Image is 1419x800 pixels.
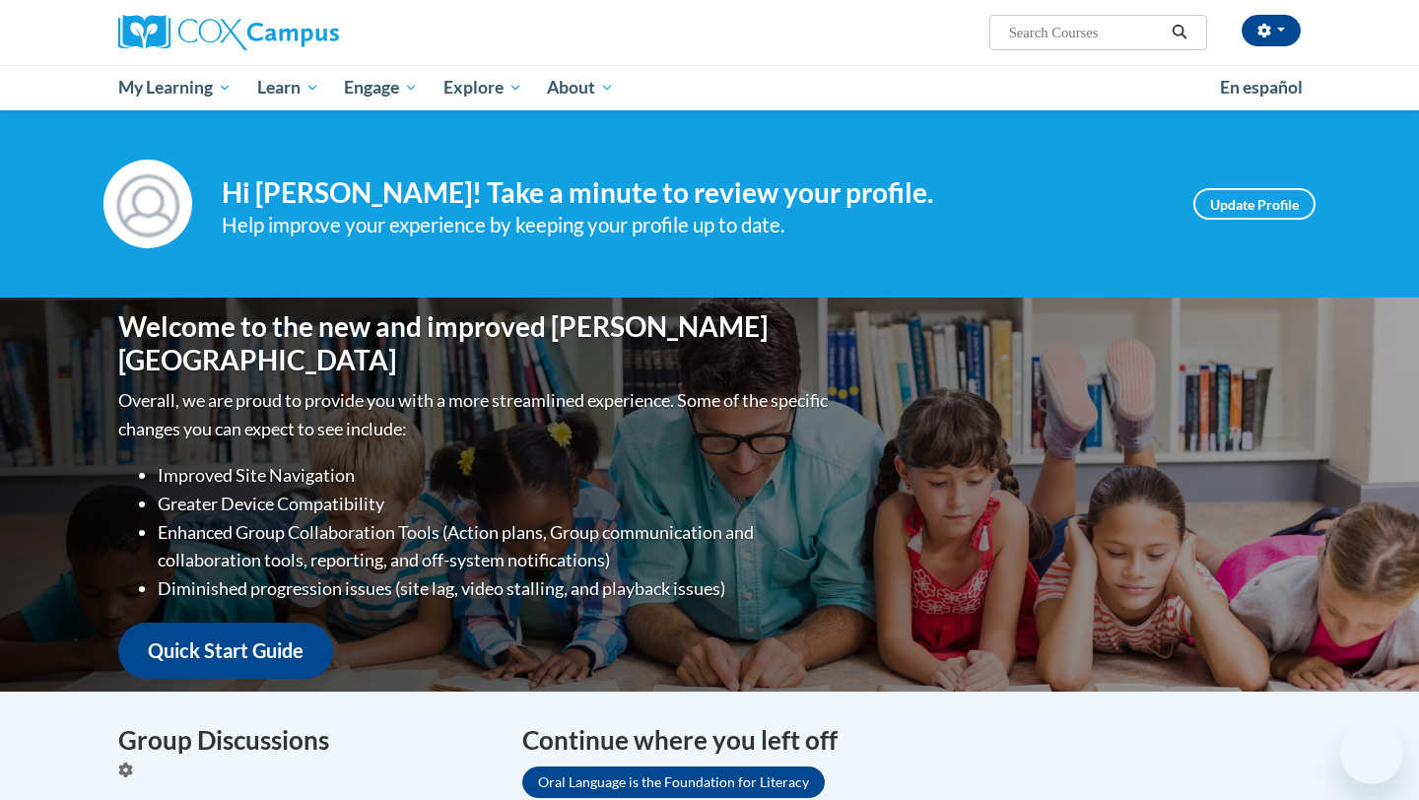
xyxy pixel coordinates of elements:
[431,65,535,110] a: Explore
[1007,21,1165,44] input: Search Courses
[547,76,614,100] span: About
[331,65,431,110] a: Engage
[118,310,833,376] h1: Welcome to the new and improved [PERSON_NAME][GEOGRAPHIC_DATA]
[535,65,628,110] a: About
[344,76,418,100] span: Engage
[257,76,319,100] span: Learn
[522,721,1301,760] h4: Continue where you left off
[158,518,833,575] li: Enhanced Group Collaboration Tools (Action plans, Group communication and collaboration tools, re...
[118,623,333,679] a: Quick Start Guide
[1242,15,1301,46] button: Account Settings
[89,65,1330,110] div: Main menu
[1340,721,1403,784] iframe: Button to launch messaging window
[1207,67,1316,108] a: En español
[443,76,522,100] span: Explore
[222,209,1164,241] div: Help improve your experience by keeping your profile up to date.
[118,386,833,443] p: Overall, we are proud to provide you with a more streamlined experience. Some of the specific cha...
[222,176,1164,210] h4: Hi [PERSON_NAME]! Take a minute to review your profile.
[158,574,833,603] li: Diminished progression issues (site lag, video stalling, and playback issues)
[118,15,339,50] img: Cox Campus
[1193,188,1316,220] a: Update Profile
[105,65,244,110] a: My Learning
[118,721,493,760] h4: Group Discussions
[103,160,192,248] img: Profile Image
[1165,21,1194,44] button: Search
[118,76,232,100] span: My Learning
[118,15,493,50] a: Cox Campus
[244,65,332,110] a: Learn
[158,461,833,490] li: Improved Site Navigation
[1220,77,1303,98] span: En español
[522,767,825,798] a: Oral Language is the Foundation for Literacy
[158,490,833,518] li: Greater Device Compatibility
